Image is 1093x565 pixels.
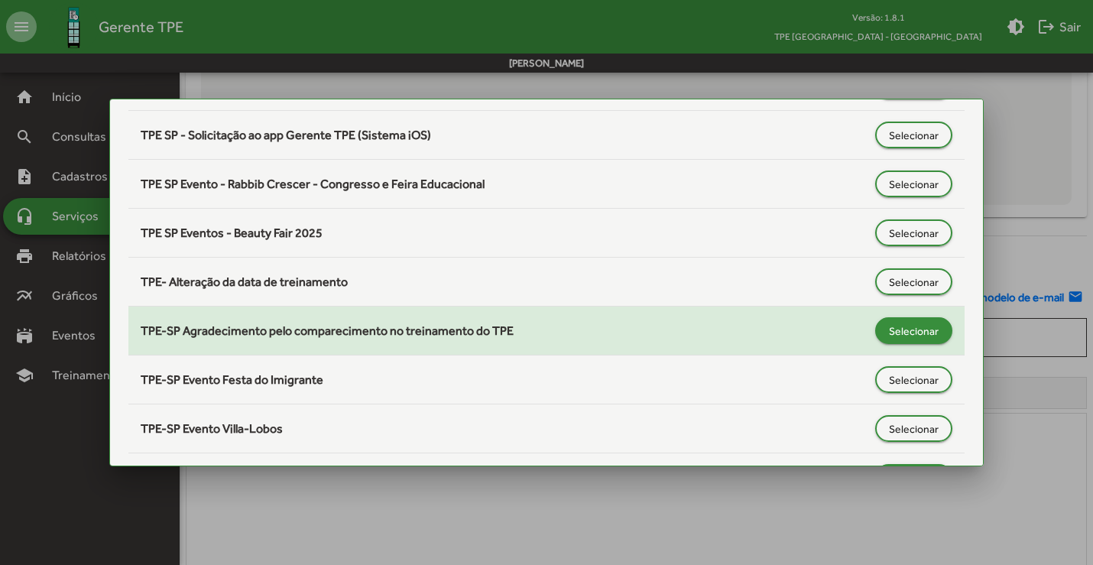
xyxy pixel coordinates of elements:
button: Selecionar [875,464,952,491]
span: TPE- Alteração da data de treinamento [141,274,348,289]
button: Selecionar [875,170,952,197]
button: Selecionar [875,415,952,442]
span: TPE-SP Evento Villa-Lobos [141,421,283,436]
button: Selecionar [875,317,952,344]
span: Selecionar [889,268,939,296]
span: TPE SP Evento - Rabbib Crescer - Congresso e Feira Educacional [141,177,485,191]
span: TPE-SP Evento Festa do Imigrante [141,372,323,387]
button: Selecionar [875,122,952,148]
span: Selecionar [889,122,939,149]
span: Selecionar [889,366,939,394]
span: Selecionar [889,219,939,247]
button: Selecionar [875,219,952,246]
span: Selecionar [889,170,939,198]
span: TPE SP Eventos - Beauty Fair 2025 [141,226,323,240]
span: TPE SP - Solicitação ao app Gerente TPE (Sistema iOS) [141,128,431,142]
span: Selecionar [889,317,939,345]
button: Selecionar [875,268,952,295]
span: TPE-SP Agradecimento pelo comparecimento no treinamento do TPE [141,323,514,338]
button: Selecionar [875,366,952,393]
span: Selecionar [889,415,939,443]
